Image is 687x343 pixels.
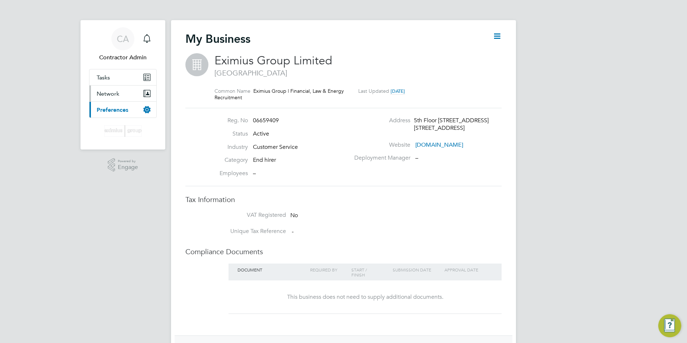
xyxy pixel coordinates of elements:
label: Common Name [215,88,250,94]
button: Engage Resource Center [658,314,681,337]
h3: Compliance Documents [185,247,502,256]
label: Address [350,117,410,124]
label: Employees [208,170,248,177]
a: [DOMAIN_NAME] [415,141,463,148]
div: 5th Floor [STREET_ADDRESS] [414,117,482,124]
div: Start / Finish [350,264,391,281]
div: Approval Date [443,264,494,276]
span: Customer Service [253,143,298,151]
label: Status [208,130,248,138]
span: – [415,154,418,161]
label: Website [350,141,410,149]
span: – [253,170,256,177]
span: Contractor Admin [89,53,157,62]
div: Document [236,264,308,276]
a: CAContractor Admin [89,27,157,62]
h3: Tax Information [185,195,502,204]
span: [DATE] [391,88,405,94]
label: Last Updated [358,88,389,94]
button: Preferences [89,102,156,118]
label: Reg. No [208,117,248,124]
span: Eximius Group Limited [215,54,332,68]
label: Unique Tax Reference [214,228,286,235]
span: End hirer [253,156,276,164]
h2: My Business [185,32,250,46]
div: [STREET_ADDRESS] [414,124,482,132]
span: [GEOGRAPHIC_DATA] [215,68,494,78]
span: 06659409 [253,117,279,124]
label: Deployment Manager [350,154,410,162]
span: Network [97,90,119,97]
span: Active [253,130,269,137]
a: Go to home page [89,125,157,137]
nav: Main navigation [80,20,165,150]
div: This business does not need to supply additional documents. [236,293,494,301]
span: Tasks [97,74,110,81]
img: eximius-logo-retina.png [104,125,142,137]
span: Preferences [97,106,128,113]
a: Powered byEngage [108,158,138,172]
span: Engage [118,164,138,170]
button: Network [89,86,156,101]
label: Category [208,156,248,164]
label: Industry [208,143,248,151]
span: CA [117,34,129,44]
div: Submission Date [391,264,443,276]
span: - [292,228,294,235]
a: Tasks [89,69,156,85]
span: Powered by [118,158,138,164]
label: VAT Registered [214,211,286,219]
div: Required By [308,264,350,276]
span: Eximius Group | Financial, Law & Energy Recruitment [215,88,344,101]
span: No [290,212,298,219]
